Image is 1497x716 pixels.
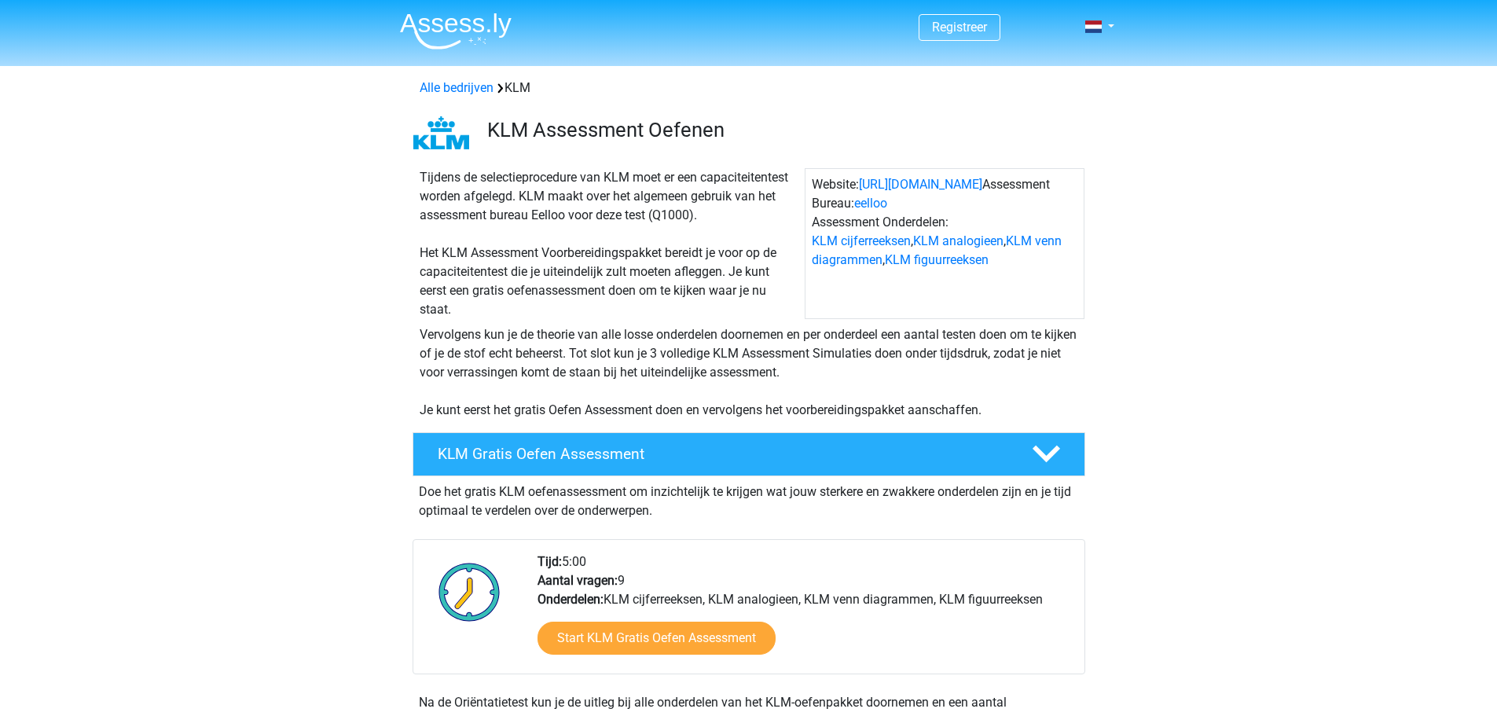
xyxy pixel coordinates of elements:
h3: KLM Assessment Oefenen [487,118,1073,142]
b: Aantal vragen: [538,573,618,588]
b: Onderdelen: [538,592,604,607]
a: eelloo [854,196,887,211]
a: Registreer [932,20,987,35]
a: KLM venn diagrammen [812,233,1062,267]
a: Alle bedrijven [420,80,493,95]
a: KLM cijferreeksen [812,233,911,248]
h4: KLM Gratis Oefen Assessment [438,445,1007,463]
a: [URL][DOMAIN_NAME] [859,177,982,192]
div: Doe het gratis KLM oefenassessment om inzichtelijk te krijgen wat jouw sterkere en zwakkere onder... [413,476,1085,520]
div: KLM [413,79,1084,97]
div: Tijdens de selectieprocedure van KLM moet er een capaciteitentest worden afgelegd. KLM maakt over... [413,168,805,319]
b: Tijd: [538,554,562,569]
img: Klok [430,553,509,631]
a: KLM figuurreeksen [885,252,989,267]
a: Start KLM Gratis Oefen Assessment [538,622,776,655]
div: Website: Assessment Bureau: Assessment Onderdelen: , , , [805,168,1084,319]
div: 5:00 9 KLM cijferreeksen, KLM analogieen, KLM venn diagrammen, KLM figuurreeksen [526,553,1084,674]
a: KLM analogieen [913,233,1004,248]
a: KLM Gratis Oefen Assessment [406,432,1092,476]
div: Vervolgens kun je de theorie van alle losse onderdelen doornemen en per onderdeel een aantal test... [413,325,1084,420]
img: Assessly [400,13,512,50]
